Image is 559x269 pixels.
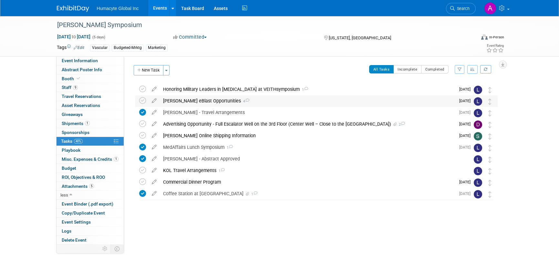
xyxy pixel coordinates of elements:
[149,86,160,92] a: edit
[474,132,482,140] img: Sam Cashion
[459,87,474,91] span: [DATE]
[455,6,470,11] span: Search
[71,34,77,39] span: to
[171,34,209,41] button: Committed
[57,65,124,74] a: Abstract Poster Info
[57,101,124,110] a: Asset Reservations
[92,35,105,39] span: (5 days)
[459,99,474,103] span: [DATE]
[62,201,113,207] span: Event Binder (.pdf export)
[57,74,124,83] a: Booth
[74,45,84,50] a: Edit
[57,218,124,226] a: Event Settings
[149,156,160,162] a: edit
[62,237,87,243] span: Delete Event
[57,182,124,191] a: Attachments5
[57,236,124,245] a: Delete Event
[62,103,100,108] span: Asset Reservations
[149,144,160,150] a: edit
[160,153,461,164] div: [PERSON_NAME] - Abstract Approved
[57,173,124,182] a: ROI, Objectives & ROO
[160,165,461,176] div: KOL Travel Arrangements
[112,44,144,51] div: Budgeted-Mrktg
[486,44,503,47] div: Event Rating
[62,175,105,180] span: ROI, Objectives & ROO
[62,157,119,162] span: Misc. Expenses & Credits
[488,191,492,197] i: Move task
[459,110,474,115] span: [DATE]
[57,44,84,52] td: Tags
[57,146,124,155] a: Playbook
[369,65,394,73] button: All Tasks
[329,35,391,40] span: [US_STATE], [GEOGRAPHIC_DATA]
[61,139,83,144] span: Tasks
[160,177,455,187] div: Commercial Dinner Program
[74,139,83,144] span: 40%
[300,88,308,92] span: 1
[57,191,124,199] a: less
[149,179,160,185] a: edit
[57,83,124,92] a: Staff9
[99,245,111,253] td: Personalize Event Tab Strip
[474,144,482,152] img: Linda Hamilton
[488,168,492,174] i: Move task
[149,98,160,104] a: edit
[398,122,405,127] span: 2
[149,121,160,127] a: edit
[160,188,455,199] div: Coffee Station at [GEOGRAPHIC_DATA]
[488,157,492,163] i: Move task
[149,168,160,173] a: edit
[474,178,482,187] img: Linda Hamilton
[459,191,474,196] span: [DATE]
[160,142,455,153] div: MedAffairs Lunch Symposium
[62,67,102,72] span: Abstract Poster Info
[241,99,249,103] span: 4
[62,121,90,126] span: Shipments
[62,148,80,153] span: Playbook
[459,145,474,149] span: [DATE]
[488,87,492,93] i: Move task
[459,133,474,138] span: [DATE]
[55,19,466,31] div: [PERSON_NAME] Symposium
[459,122,474,126] span: [DATE]
[480,65,491,73] a: Refresh
[62,76,81,81] span: Booth
[62,210,105,216] span: Copy/Duplicate Event
[438,34,504,43] div: Event Format
[90,44,109,51] div: Vascular
[57,110,124,119] a: Giveaways
[474,120,482,129] img: Domenique Sanderson
[474,155,482,164] img: Linda Hamilton
[224,146,233,150] span: 1
[57,209,124,217] a: Copy/Duplicate Event
[488,122,492,128] i: Move task
[250,192,257,196] span: 1
[488,110,492,116] i: Move task
[62,94,101,99] span: Travel Reservations
[474,97,482,106] img: Linda Hamilton
[62,58,98,63] span: Event Information
[62,85,78,90] span: Staff
[160,95,455,106] div: [PERSON_NAME] eBlast Opportunities
[489,35,504,40] div: In-Person
[97,6,139,11] span: Humacyte Global Inc
[134,65,163,75] button: New Task
[459,180,474,184] span: [DATE]
[62,219,91,225] span: Event Settings
[57,164,124,173] a: Budget
[57,128,124,137] a: Sponsorships
[149,133,160,139] a: edit
[149,110,160,115] a: edit
[57,34,91,40] span: [DATE] [DATE]
[57,5,89,12] img: ExhibitDay
[160,119,455,130] div: Advertising Opportunity - Full Escalator Well on the 3rd Floor (Center Well – Close to the [GEOGR...
[57,119,124,128] a: Shipments1
[62,166,76,171] span: Budget
[474,190,482,198] img: Linda Hamilton
[89,184,94,188] span: 5
[488,145,492,151] i: Move task
[57,227,124,235] a: Logs
[474,167,482,175] img: Linda Hamilton
[62,184,94,189] span: Attachments
[57,92,124,101] a: Travel Reservations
